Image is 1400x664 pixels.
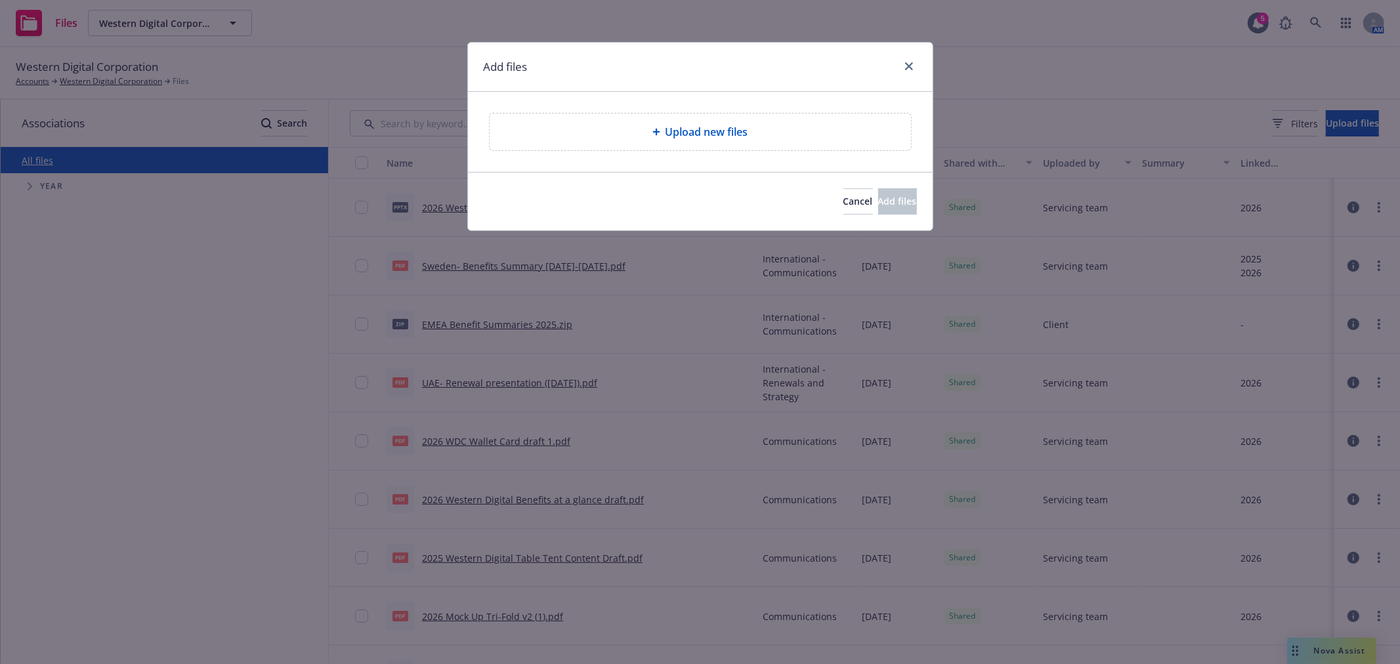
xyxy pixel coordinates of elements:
[843,188,873,215] button: Cancel
[666,124,748,140] span: Upload new files
[901,58,917,74] a: close
[484,58,528,75] h1: Add files
[878,188,917,215] button: Add files
[489,113,912,151] div: Upload new files
[843,195,873,207] span: Cancel
[878,195,917,207] span: Add files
